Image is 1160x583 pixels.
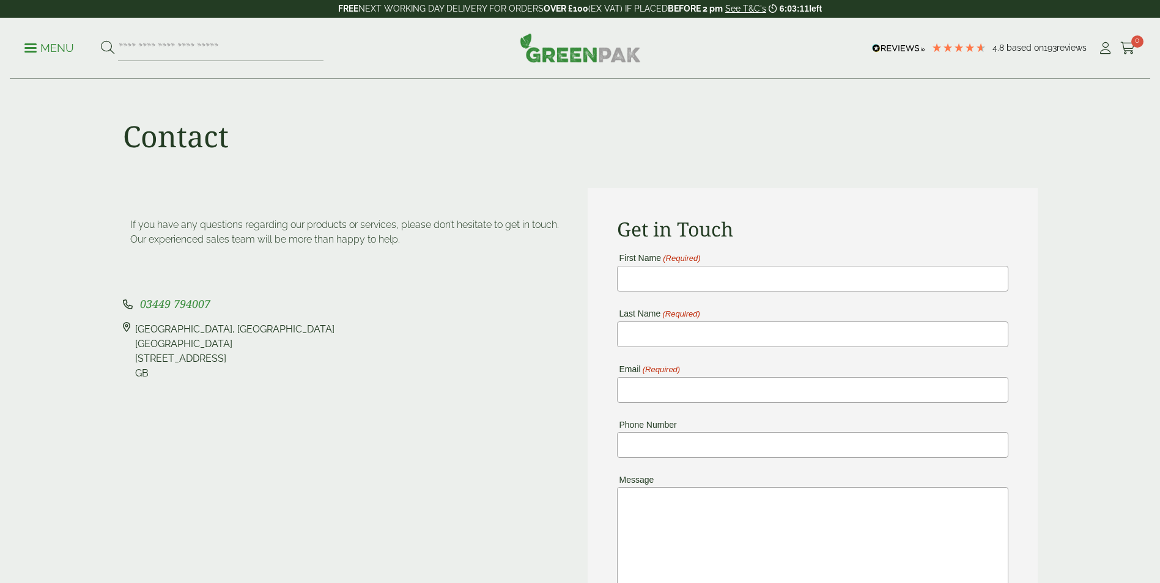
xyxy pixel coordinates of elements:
span: (Required) [641,365,680,374]
img: REVIEWS.io [872,44,925,53]
span: 6:03:11 [780,4,809,13]
label: Phone Number [617,420,677,429]
i: Cart [1120,42,1136,54]
div: [GEOGRAPHIC_DATA], [GEOGRAPHIC_DATA] [GEOGRAPHIC_DATA] [STREET_ADDRESS] GB [135,322,334,381]
label: Last Name [617,309,700,318]
span: left [809,4,822,13]
span: Based on [1007,43,1044,53]
p: Menu [24,41,74,56]
label: Message [617,475,654,484]
img: GreenPak Supplies [520,33,641,62]
label: First Name [617,254,701,263]
p: If you have any questions regarding our products or services, please don’t hesitate to get in tou... [130,218,566,247]
strong: FREE [338,4,358,13]
a: 03449 794007 [140,299,210,310]
a: 0 [1120,39,1136,57]
strong: BEFORE 2 pm [668,4,723,13]
label: Email [617,365,681,374]
span: reviews [1057,43,1087,53]
span: 193 [1044,43,1057,53]
a: Menu [24,41,74,53]
a: See T&C's [725,4,766,13]
h2: Get in Touch [617,218,1008,241]
h1: Contact [123,119,229,154]
span: 03449 794007 [140,296,210,311]
div: 4.8 Stars [931,42,986,53]
span: 4.8 [992,43,1007,53]
span: (Required) [662,310,700,318]
i: My Account [1098,42,1113,54]
strong: OVER £100 [544,4,588,13]
span: 0 [1131,35,1143,48]
span: (Required) [662,254,701,263]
